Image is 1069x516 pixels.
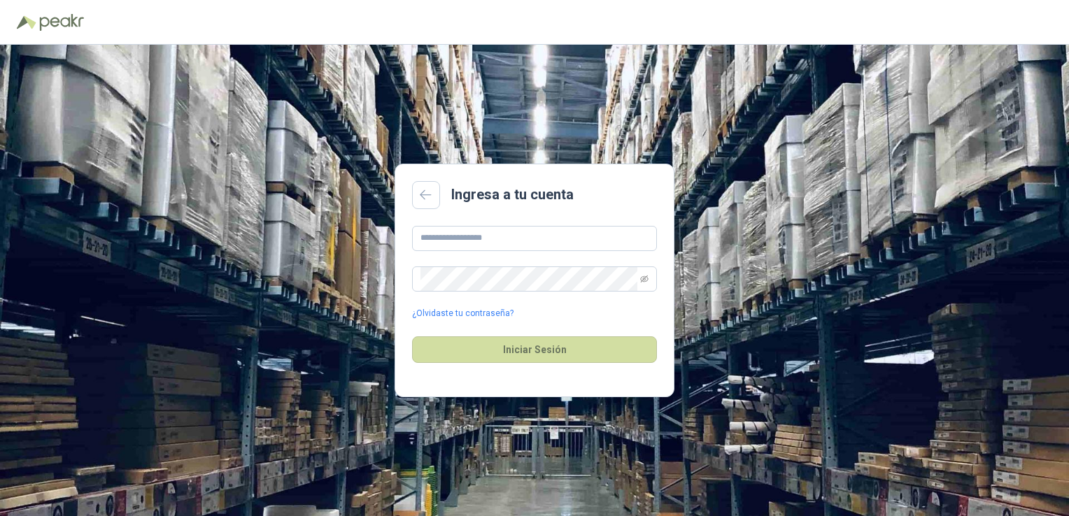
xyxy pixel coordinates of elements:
button: Iniciar Sesión [412,336,657,363]
span: eye-invisible [640,275,649,283]
img: Logo [17,15,36,29]
h2: Ingresa a tu cuenta [451,184,574,206]
img: Peakr [39,14,84,31]
a: ¿Olvidaste tu contraseña? [412,307,514,320]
